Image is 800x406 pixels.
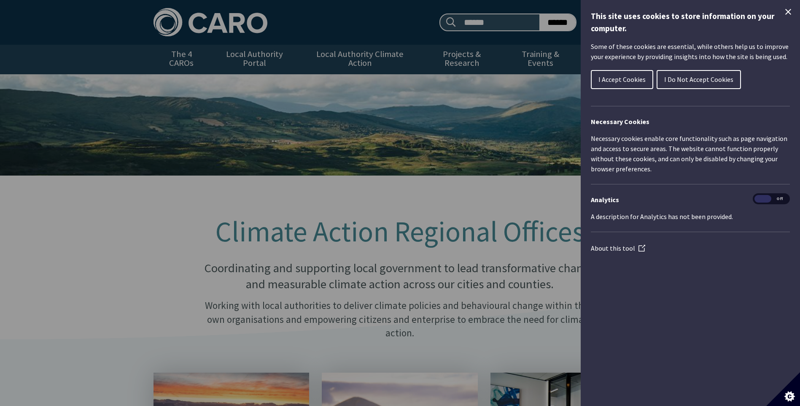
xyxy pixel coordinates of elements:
p: A description for Analytics has not been provided. [591,211,790,222]
p: Necessary cookies enable core functionality such as page navigation and access to secure areas. T... [591,133,790,174]
span: I Do Not Accept Cookies [664,75,733,84]
h2: Necessary Cookies [591,116,790,127]
button: Close Cookie Control [783,7,793,17]
h3: Analytics [591,195,790,205]
h1: This site uses cookies to store information on your computer. [591,10,790,35]
span: Off [771,195,788,203]
p: Some of these cookies are essential, while others help us to improve your experience by providing... [591,41,790,62]
a: About this tool [591,244,645,252]
button: I Do Not Accept Cookies [657,70,741,89]
span: I Accept Cookies [598,75,646,84]
button: I Accept Cookies [591,70,653,89]
button: Set cookie preferences [766,372,800,406]
span: On [754,195,771,203]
